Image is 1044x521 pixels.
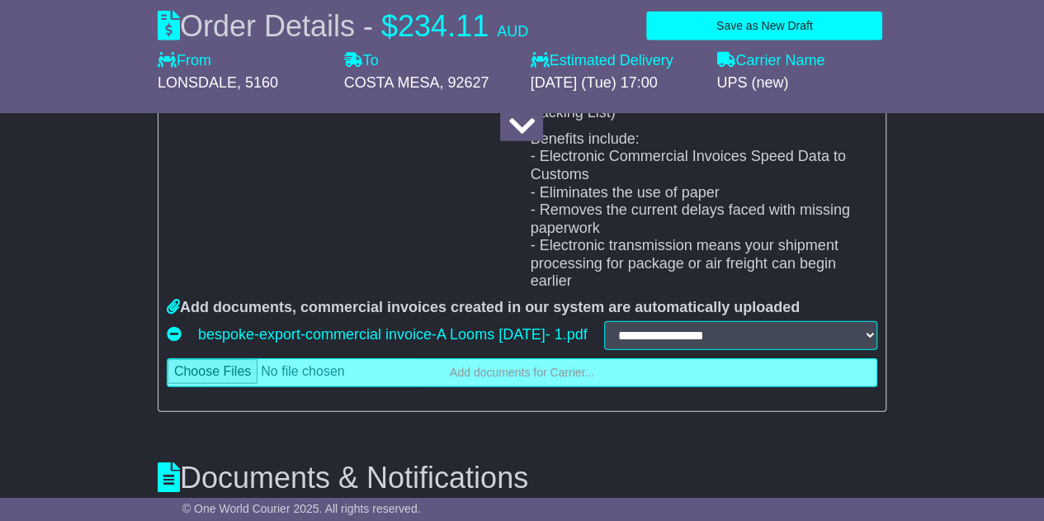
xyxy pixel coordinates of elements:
[344,74,440,91] span: COSTA MESA
[167,299,800,317] label: Add documents, commercial invoices created in our system are automatically uploaded
[167,358,877,387] a: Add documents for Carrier...
[237,74,278,91] span: , 5160
[182,502,421,515] span: © One World Courier 2025. All rights reserved.
[716,74,886,92] div: UPS (new)
[530,130,877,291] p: Benefits include: - Electronic Commercial Invoices Speed Data to Customs - Eliminates the use of ...
[158,52,211,70] label: From
[646,12,882,40] button: Save as New Draft
[198,322,588,347] a: bespoke-export-commercial invoice-A Looms [DATE]- 1.pdf
[439,74,489,91] span: , 92627
[158,8,528,44] div: Order Details -
[716,52,824,70] label: Carrier Name
[381,9,398,43] span: $
[530,74,700,92] div: [DATE] (Tue) 17:00
[158,74,237,91] span: LONSDALE
[344,52,379,70] label: To
[398,9,489,43] span: 234.11
[530,52,700,70] label: Estimated Delivery
[497,23,528,40] span: AUD
[158,462,886,495] h3: Documents & Notifications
